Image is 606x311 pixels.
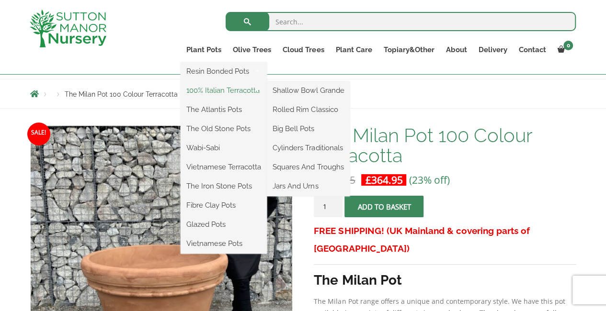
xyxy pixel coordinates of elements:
a: Cylinders Traditionals [267,141,350,155]
a: Vietnamese Pots [181,236,267,251]
a: Cloud Trees [277,43,330,56]
a: Plant Care [330,43,377,56]
a: Wabi-Sabi [181,141,267,155]
a: The Atlantis Pots [181,102,267,117]
span: £ [365,173,371,187]
a: Big Bell Pots [267,122,350,136]
input: Product quantity [314,196,343,217]
img: logo [30,10,106,47]
span: Sale! [27,122,50,145]
a: Topiary&Other [377,43,440,56]
a: Delivery [472,43,513,56]
h3: FREE SHIPPING! (UK Mainland & covering parts of [GEOGRAPHIC_DATA]) [314,222,576,257]
a: 100% Italian Terracotta [181,83,267,98]
span: 0 [563,41,573,50]
a: Olive Trees [227,43,277,56]
a: Vietnamese Terracotta [181,160,267,174]
a: The Old Stone Pots [181,122,267,136]
span: The Milan Pot 100 Colour Terracotta [65,90,178,98]
nav: Breadcrumbs [30,90,576,98]
a: Contact [513,43,551,56]
a: Glazed Pots [181,217,267,232]
h1: The Milan Pot 100 Colour Terracotta [314,125,576,166]
input: Search... [226,12,576,31]
a: Squares And Troughs [267,160,350,174]
strong: The Milan Pot [314,272,401,288]
a: About [440,43,472,56]
a: 0 [551,43,576,56]
a: The Iron Stone Pots [181,179,267,193]
a: Jars And Urns [267,179,350,193]
a: Shallow Bowl Grande [267,83,350,98]
a: Resin Bonded Pots [181,64,267,78]
a: Fibre Clay Pots [181,198,267,212]
bdi: 364.95 [365,173,402,187]
button: Add to basket [344,196,423,217]
a: Rolled Rim Classico [267,102,350,117]
span: (23% off) [409,173,449,187]
a: Plant Pots [181,43,227,56]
